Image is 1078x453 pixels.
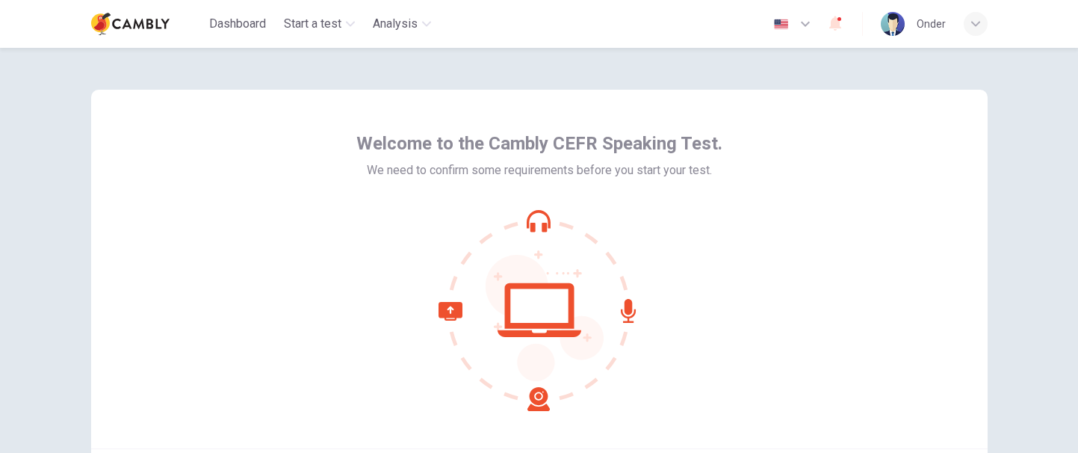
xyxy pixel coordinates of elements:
span: Start a test [284,15,341,33]
span: Dashboard [209,15,266,33]
button: Analysis [367,10,437,37]
img: Profile picture [881,12,905,36]
img: en [772,19,790,30]
span: Welcome to the Cambly CEFR Speaking Test. [356,132,722,155]
div: Onder [917,15,946,33]
img: Cambly logo [91,9,170,39]
span: Analysis [373,15,418,33]
span: We need to confirm some requirements before you start your test. [367,161,712,179]
button: Dashboard [203,10,272,37]
button: Start a test [278,10,361,37]
a: Cambly logo [91,9,204,39]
